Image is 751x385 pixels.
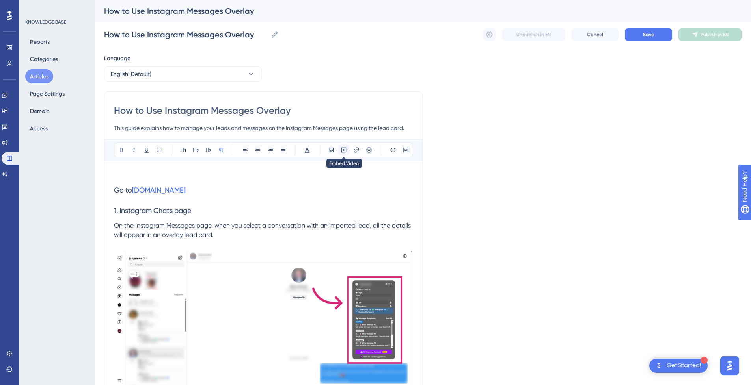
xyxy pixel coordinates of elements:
[649,359,708,373] div: Open Get Started! checklist, remaining modules: 1
[678,28,742,41] button: Publish in EN
[25,19,66,25] div: KNOWLEDGE BASE
[516,31,551,38] span: Unpublish in EN
[25,52,63,66] button: Categories
[114,123,413,133] input: Article Description
[587,31,603,38] span: Cancel
[571,28,619,41] button: Cancel
[111,69,151,79] span: English (Default)
[718,354,742,378] iframe: UserGuiding AI Assistant Launcher
[502,28,565,41] button: Unpublish in EN
[19,2,49,11] span: Need Help?
[667,361,701,370] div: Get Started!
[104,66,262,82] button: English (Default)
[25,87,69,101] button: Page Settings
[25,121,52,135] button: Access
[104,6,722,17] div: How to Use Instagram Messages Overlay
[25,35,54,49] button: Reports
[114,222,412,239] span: On the Instagram Messages page, when you select a conversation with an imported lead, all the det...
[25,104,54,118] button: Domain
[654,361,663,370] img: launcher-image-alternative-text
[104,54,130,63] span: Language
[114,104,413,117] input: Article Title
[114,186,132,194] span: Go to
[104,29,268,40] input: Article Name
[25,69,53,83] button: Articles
[643,31,654,38] span: Save
[625,28,672,41] button: Save
[701,31,729,38] span: Publish in EN
[132,186,186,194] a: [DOMAIN_NAME]
[114,206,191,215] span: 1. Instagram Chats page
[701,357,708,364] div: 1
